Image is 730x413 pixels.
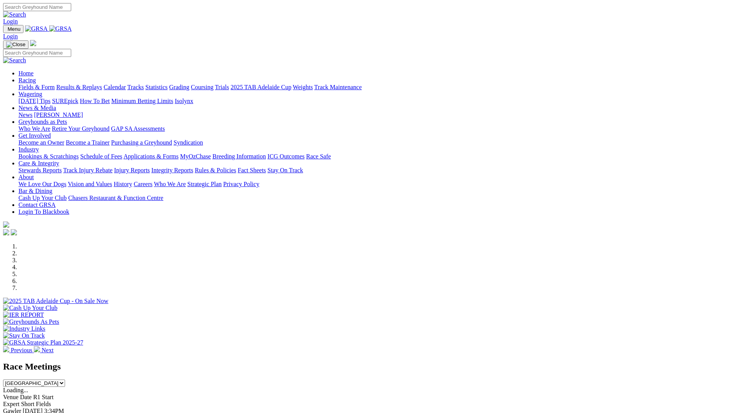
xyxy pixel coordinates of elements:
a: Calendar [104,84,126,90]
a: History [114,181,132,187]
a: Home [18,70,33,77]
img: GRSA [49,25,72,32]
a: Get Involved [18,132,51,139]
a: Become a Trainer [66,139,110,146]
span: Loading... [3,387,28,393]
a: How To Bet [80,98,110,104]
img: Cash Up Your Club [3,305,57,311]
a: Stewards Reports [18,167,62,173]
a: Industry [18,146,39,153]
a: Login To Blackbook [18,208,69,215]
a: Purchasing a Greyhound [111,139,172,146]
span: Short [21,401,35,407]
img: Stay On Track [3,332,45,339]
img: chevron-right-pager-white.svg [34,346,40,352]
div: Care & Integrity [18,167,727,174]
a: Isolynx [175,98,193,104]
a: Careers [134,181,152,187]
span: Venue [3,394,18,400]
a: Who We Are [18,125,50,132]
a: Login [3,33,18,40]
img: GRSA [25,25,48,32]
a: Weights [293,84,313,90]
a: 2025 TAB Adelaide Cup [231,84,291,90]
a: Next [34,347,53,353]
span: Next [42,347,53,353]
img: logo-grsa-white.png [3,221,9,228]
div: Get Involved [18,139,727,146]
button: Toggle navigation [3,25,23,33]
img: facebook.svg [3,229,9,235]
img: Search [3,11,26,18]
img: 2025 TAB Adelaide Cup - On Sale Now [3,298,109,305]
a: Who We Are [154,181,186,187]
a: News [18,112,32,118]
img: Search [3,57,26,64]
a: Race Safe [306,153,331,160]
a: Coursing [191,84,214,90]
a: We Love Our Dogs [18,181,66,187]
a: Statistics [145,84,168,90]
div: Greyhounds as Pets [18,125,727,132]
input: Search [3,3,71,11]
img: chevron-left-pager-white.svg [3,346,9,352]
a: Privacy Policy [223,181,259,187]
button: Toggle navigation [3,40,28,49]
span: Fields [36,401,51,407]
a: Racing [18,77,36,83]
a: Track Injury Rebate [63,167,112,173]
a: Tracks [127,84,144,90]
a: Syndication [174,139,203,146]
span: Expert [3,401,20,407]
a: Results & Replays [56,84,102,90]
a: Bar & Dining [18,188,52,194]
a: Care & Integrity [18,160,59,167]
div: News & Media [18,112,727,118]
img: Greyhounds As Pets [3,318,59,325]
a: [DATE] Tips [18,98,50,104]
img: Industry Links [3,325,45,332]
a: Retire Your Greyhound [52,125,110,132]
h2: Race Meetings [3,361,727,372]
a: Injury Reports [114,167,150,173]
a: Integrity Reports [151,167,193,173]
span: R1 Start [33,394,53,400]
a: Strategic Plan [187,181,222,187]
span: Menu [8,26,20,32]
a: ICG Outcomes [267,153,304,160]
a: Vision and Values [68,181,112,187]
a: GAP SA Assessments [111,125,165,132]
a: News & Media [18,105,56,111]
a: Chasers Restaurant & Function Centre [68,195,163,201]
img: IER REPORT [3,311,44,318]
a: Stay On Track [267,167,303,173]
a: MyOzChase [180,153,211,160]
img: twitter.svg [11,229,17,235]
a: Greyhounds as Pets [18,118,67,125]
a: Previous [3,347,34,353]
img: GRSA Strategic Plan 2025-27 [3,339,83,346]
span: Date [20,394,32,400]
div: About [18,181,727,188]
input: Search [3,49,71,57]
a: [PERSON_NAME] [34,112,83,118]
a: SUREpick [52,98,78,104]
a: Cash Up Your Club [18,195,67,201]
div: Industry [18,153,727,160]
a: Grading [169,84,189,90]
img: logo-grsa-white.png [30,40,36,46]
a: Applications & Forms [124,153,179,160]
a: Bookings & Scratchings [18,153,79,160]
div: Wagering [18,98,727,105]
div: Racing [18,84,727,91]
a: Breeding Information [212,153,266,160]
a: Login [3,18,18,25]
a: Fact Sheets [238,167,266,173]
span: Previous [11,347,32,353]
a: Wagering [18,91,42,97]
img: Close [6,42,25,48]
a: Fields & Form [18,84,55,90]
a: Track Maintenance [314,84,362,90]
a: About [18,174,34,180]
a: Minimum Betting Limits [111,98,173,104]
